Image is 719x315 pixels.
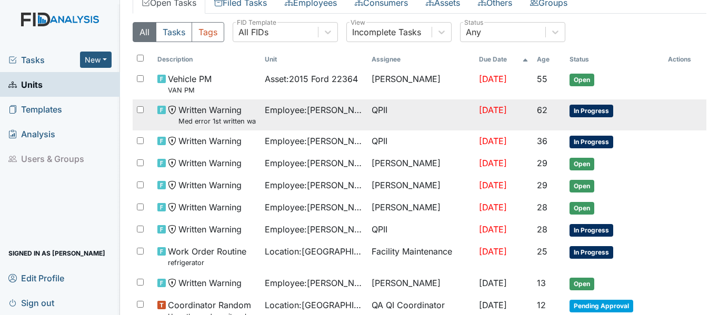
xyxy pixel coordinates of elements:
span: 28 [537,202,547,212]
span: In Progress [570,136,613,148]
span: Analysis [8,126,55,142]
button: Tasks [156,22,192,42]
th: Assignee [367,50,475,68]
span: 13 [537,278,546,288]
span: Pending Approval [570,300,633,312]
span: [DATE] [479,158,507,168]
span: 55 [537,74,547,84]
th: Toggle SortBy [533,50,565,68]
span: [DATE] [479,202,507,212]
span: Open [570,278,594,290]
td: QPII [367,99,475,130]
button: All [133,22,156,42]
span: In Progress [570,224,613,237]
span: 36 [537,136,547,146]
td: [PERSON_NAME] [367,272,475,294]
span: 62 [537,105,547,115]
td: QPII [367,130,475,153]
span: Open [570,180,594,192]
span: 29 [537,180,547,190]
td: QPII [367,219,475,241]
td: [PERSON_NAME] [367,68,475,99]
div: Incomplete Tasks [352,26,421,38]
span: Employee : [PERSON_NAME][GEOGRAPHIC_DATA] [265,201,364,214]
small: refrigerator [168,258,246,268]
span: In Progress [570,246,613,259]
span: [DATE] [479,105,507,115]
span: Open [570,74,594,86]
span: [DATE] [479,246,507,257]
div: All FIDs [238,26,268,38]
td: Facility Maintenance [367,241,475,272]
span: Work Order Routine refrigerator [168,245,246,268]
span: Written Warning [178,135,242,147]
span: Open [570,158,594,170]
span: Written Warning [178,157,242,169]
td: [PERSON_NAME] [367,197,475,219]
span: Sign out [8,294,54,311]
span: Employee : [PERSON_NAME] [265,179,364,191]
td: [PERSON_NAME] [367,175,475,197]
span: Templates [8,101,62,117]
th: Toggle SortBy [261,50,368,68]
th: Actions [664,50,707,68]
span: Location : [GEOGRAPHIC_DATA] [265,245,364,258]
div: Any [466,26,481,38]
span: Written Warning [178,223,242,236]
span: Employee : [PERSON_NAME] [265,135,364,147]
a: Tasks [8,54,80,66]
span: 25 [537,246,547,257]
span: In Progress [570,105,613,117]
span: [DATE] [479,278,507,288]
span: Location : [GEOGRAPHIC_DATA] [265,299,364,311]
span: Units [8,76,43,93]
span: Vehicle PM VAN PM [168,73,212,95]
th: Toggle SortBy [153,50,261,68]
th: Toggle SortBy [565,50,663,68]
small: VAN PM [168,85,212,95]
span: [DATE] [479,136,507,146]
span: Open [570,202,594,215]
span: Employee : [PERSON_NAME] [265,223,364,236]
span: Employee : [PERSON_NAME] [265,157,364,169]
button: New [80,52,112,68]
span: [DATE] [479,300,507,310]
span: Employee : [PERSON_NAME] [265,277,364,289]
span: Written Warning [178,277,242,289]
span: 12 [537,300,546,310]
small: Med error 1st written warning [178,116,256,126]
td: [PERSON_NAME] [367,153,475,175]
input: Toggle All Rows Selected [137,55,144,62]
span: Signed in as [PERSON_NAME] [8,245,105,261]
span: Written Warning [178,179,242,191]
span: Asset : 2015 Ford 22364 [265,73,358,85]
span: [DATE] [479,224,507,235]
span: Employee : [PERSON_NAME] [265,104,364,116]
span: Written Warning [178,201,242,214]
span: [DATE] [479,74,507,84]
div: Type filter [133,22,224,42]
span: [DATE] [479,180,507,190]
span: Edit Profile [8,270,64,286]
span: 29 [537,158,547,168]
button: Tags [192,22,224,42]
span: 28 [537,224,547,235]
th: Toggle SortBy [475,50,533,68]
span: Written Warning Med error 1st written warning [178,104,256,126]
